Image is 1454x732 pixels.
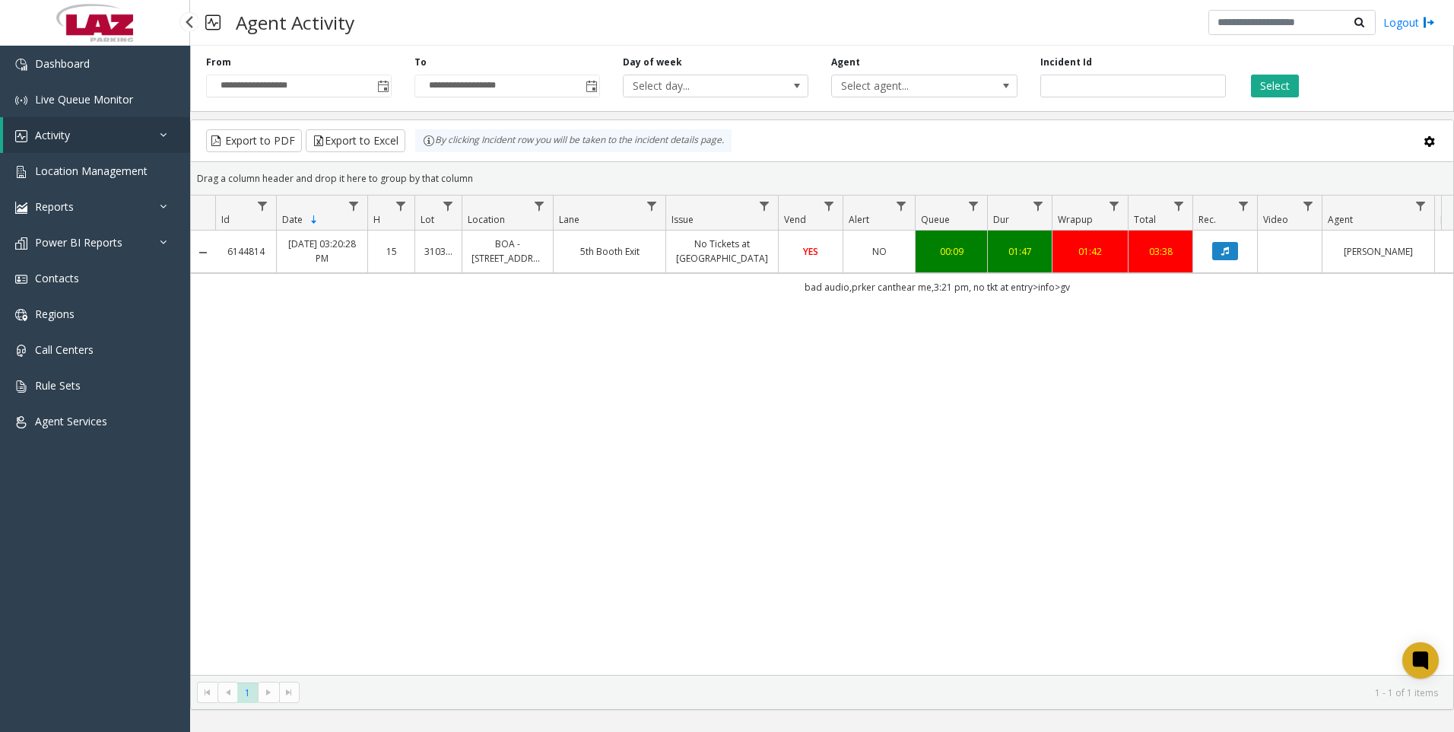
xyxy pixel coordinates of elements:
span: Issue [671,213,694,226]
a: YES [788,244,833,259]
span: Select day... [624,75,771,97]
span: Dur [993,213,1009,226]
span: H [373,213,380,226]
label: Incident Id [1040,56,1092,69]
a: Alert Filter Menu [891,196,912,216]
span: Agent Services [35,414,107,428]
span: Reports [35,199,74,214]
span: Location Management [35,164,148,178]
a: [DATE] 03:20:28 PM [286,237,358,266]
span: Id [221,213,230,226]
span: Rule Sets [35,378,81,393]
span: YES [803,245,818,258]
a: Queue Filter Menu [964,196,984,216]
kendo-pager-info: 1 - 1 of 1 items [309,686,1438,699]
img: pageIcon [205,4,221,41]
img: 'icon' [15,309,27,321]
span: Live Queue Monitor [35,92,133,107]
img: 'icon' [15,416,27,428]
span: Toggle popup [583,75,599,97]
label: From [206,56,231,69]
a: 5th Booth Exit [563,244,656,259]
a: NO [852,244,906,259]
a: 03:38 [1138,244,1183,259]
button: Export to Excel [306,129,405,152]
button: Select [1251,75,1299,97]
a: Rec. Filter Menu [1233,196,1254,216]
span: Agent [1328,213,1353,226]
a: BOA - [STREET_ADDRESS] [471,237,544,266]
img: 'icon' [15,345,27,357]
img: 'icon' [15,94,27,107]
div: By clicking Incident row you will be taken to the incident details page. [415,129,732,152]
a: Logout [1383,14,1435,30]
label: To [414,56,427,69]
img: logout [1423,14,1435,30]
a: Issue Filter Menu [754,196,775,216]
span: Alert [849,213,869,226]
a: Total Filter Menu [1169,196,1189,216]
span: Lane [559,213,579,226]
a: 6144814 [224,244,267,259]
a: 01:47 [997,244,1043,259]
a: H Filter Menu [391,196,411,216]
a: 00:09 [925,244,978,259]
a: Video Filter Menu [1298,196,1319,216]
a: 15 [377,244,405,259]
span: Contacts [35,271,79,285]
a: Id Filter Menu [252,196,273,216]
span: Select agent... [832,75,979,97]
img: 'icon' [15,273,27,285]
h3: Agent Activity [228,4,362,41]
div: Data table [191,196,1453,675]
img: 'icon' [15,166,27,178]
img: infoIcon.svg [423,135,435,147]
span: Toggle popup [374,75,391,97]
label: Day of week [623,56,682,69]
span: Queue [921,213,950,226]
span: Activity [35,128,70,142]
img: 'icon' [15,130,27,142]
img: 'icon' [15,237,27,250]
span: Lot [421,213,434,226]
span: Vend [784,213,806,226]
a: [PERSON_NAME] [1332,244,1425,259]
span: Page 1 [237,683,258,703]
label: Agent [831,56,860,69]
span: Power BI Reports [35,235,122,250]
span: Location [468,213,505,226]
a: 310314 [424,244,452,259]
span: Total [1134,213,1156,226]
span: Date [282,213,303,226]
a: No Tickets at [GEOGRAPHIC_DATA] [675,237,769,266]
img: 'icon' [15,202,27,214]
a: Vend Filter Menu [819,196,840,216]
div: Drag a column header and drop it here to group by that column [191,165,1453,192]
span: Call Centers [35,342,94,357]
span: Regions [35,307,75,321]
span: Rec. [1198,213,1216,226]
a: Date Filter Menu [344,196,364,216]
a: Location Filter Menu [529,196,550,216]
span: Wrapup [1058,213,1093,226]
a: Activity [3,117,190,153]
span: Video [1263,213,1288,226]
img: 'icon' [15,59,27,71]
a: 01:42 [1062,244,1119,259]
a: Dur Filter Menu [1028,196,1049,216]
a: Wrapup Filter Menu [1104,196,1125,216]
a: Lot Filter Menu [438,196,459,216]
button: Export to PDF [206,129,302,152]
span: Dashboard [35,56,90,71]
img: 'icon' [15,380,27,393]
a: Agent Filter Menu [1411,196,1431,216]
span: Sortable [308,214,320,226]
a: Lane Filter Menu [642,196,662,216]
a: Collapse Details [191,247,215,259]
